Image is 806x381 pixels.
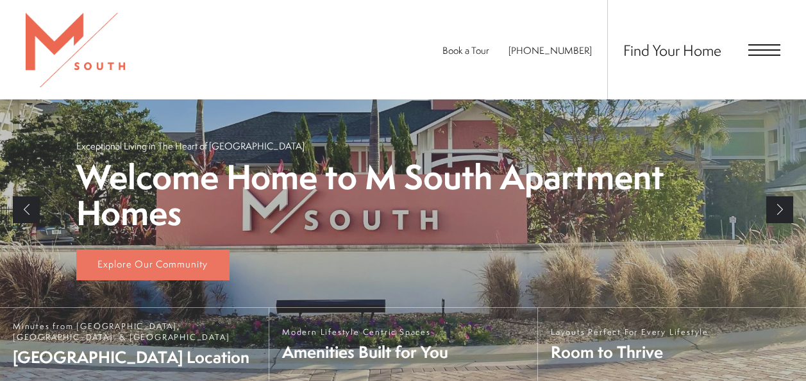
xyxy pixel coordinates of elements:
a: Modern Lifestyle Centric Spaces [269,308,537,381]
span: Modern Lifestyle Centric Spaces [282,326,448,337]
a: Explore Our Community [76,250,230,280]
span: [GEOGRAPHIC_DATA] Location [13,346,256,368]
a: Next [766,196,793,223]
span: Minutes from [GEOGRAPHIC_DATA], [GEOGRAPHIC_DATA], & [GEOGRAPHIC_DATA] [13,321,256,343]
a: Previous [13,196,40,223]
span: Amenities Built for You [282,341,448,363]
p: Exceptional Living in The Heart of [GEOGRAPHIC_DATA] [76,139,305,153]
a: Layouts Perfect For Every Lifestyle [537,308,806,381]
img: MSouth [26,13,125,87]
span: Room to Thrive [551,341,709,363]
button: Open Menu [748,44,780,56]
p: Welcome Home to M South Apartment Homes [76,159,730,232]
a: Book a Tour [442,44,489,57]
a: Call Us at 813-570-8014 [508,44,592,57]
span: Layouts Perfect For Every Lifestyle [551,326,709,337]
span: [PHONE_NUMBER] [508,44,592,57]
span: Explore Our Community [97,257,208,271]
a: Find Your Home [623,40,721,60]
